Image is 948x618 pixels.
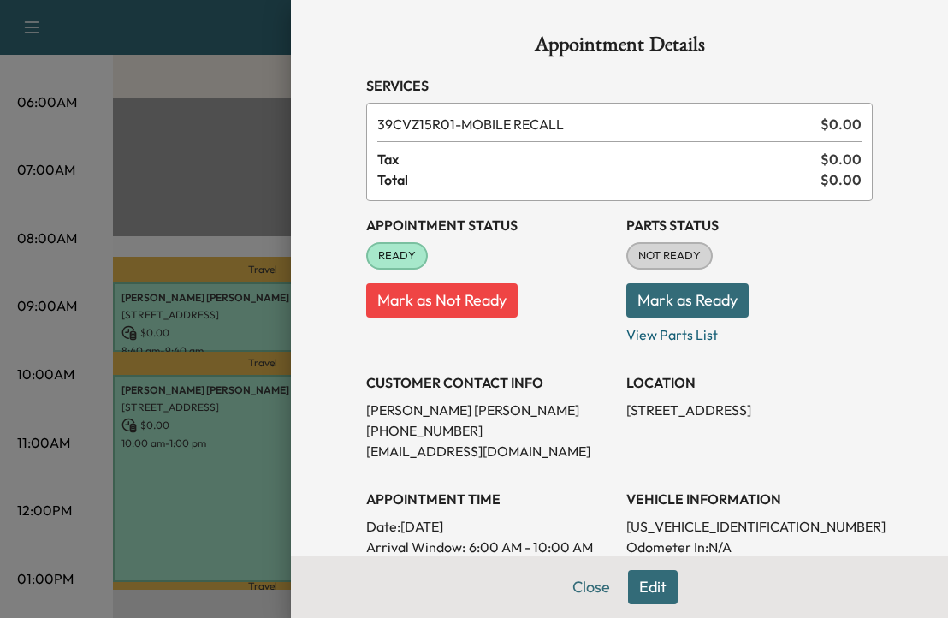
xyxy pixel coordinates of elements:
p: [STREET_ADDRESS] [626,400,873,420]
h3: VEHICLE INFORMATION [626,489,873,509]
span: $ 0.00 [821,114,862,134]
button: Mark as Not Ready [366,283,518,318]
button: Mark as Ready [626,283,749,318]
span: READY [368,247,426,264]
h3: LOCATION [626,372,873,393]
p: Arrival Window: [366,537,613,557]
p: [PERSON_NAME] [PERSON_NAME] [366,400,613,420]
p: Date: [DATE] [366,516,613,537]
p: Odometer In: N/A [626,537,873,557]
h1: Appointment Details [366,34,873,62]
button: Edit [628,570,678,604]
h3: Appointment Status [366,215,613,235]
button: Close [561,570,621,604]
span: $ 0.00 [821,149,862,169]
span: $ 0.00 [821,169,862,190]
span: Total [377,169,821,190]
p: View Parts List [626,318,873,345]
span: Tax [377,149,821,169]
h3: CUSTOMER CONTACT INFO [366,372,613,393]
h3: Services [366,75,873,96]
h3: APPOINTMENT TIME [366,489,613,509]
h3: Parts Status [626,215,873,235]
p: [EMAIL_ADDRESS][DOMAIN_NAME] [366,441,613,461]
p: [US_VEHICLE_IDENTIFICATION_NUMBER] [626,516,873,537]
span: NOT READY [628,247,711,264]
span: 6:00 AM - 10:00 AM [469,537,593,557]
span: MOBILE RECALL [377,114,814,134]
p: [PHONE_NUMBER] [366,420,613,441]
